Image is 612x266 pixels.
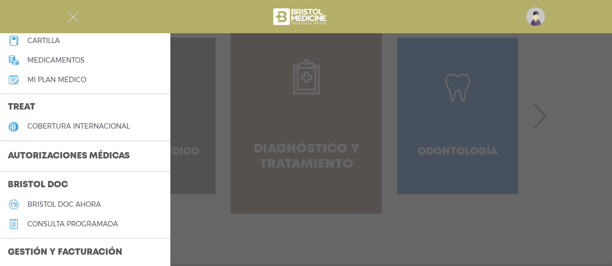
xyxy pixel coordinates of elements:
img: profile-placeholder.svg [526,7,545,26]
h5: cobertura internacional [27,122,130,131]
h5: cartilla [27,37,60,45]
h5: medicamentos [27,56,85,65]
img: Cober_menu-close-white.svg [67,11,79,23]
img: bristol-medicine-blanco.png [272,5,330,28]
h5: Mi plan médico [27,76,86,84]
h5: consulta programada [27,220,118,228]
h5: Bristol doc ahora [27,200,101,209]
